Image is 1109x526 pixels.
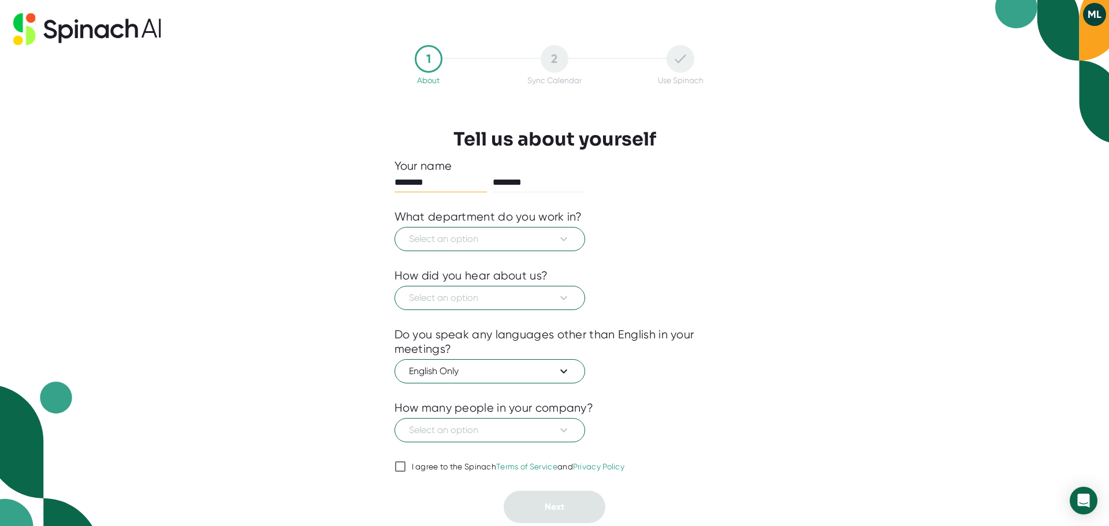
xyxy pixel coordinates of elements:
div: I agree to the Spinach and [412,462,625,472]
div: 2 [541,45,568,73]
a: Privacy Policy [573,462,624,471]
button: Select an option [395,418,585,442]
button: ML [1083,3,1106,26]
button: Select an option [395,286,585,310]
div: What department do you work in? [395,210,582,224]
span: Select an option [409,291,571,305]
span: English Only [409,364,571,378]
div: 1 [415,45,442,73]
div: Do you speak any languages other than English in your meetings? [395,327,715,356]
div: How many people in your company? [395,401,594,415]
div: Open Intercom Messenger [1070,487,1097,514]
span: Select an option [409,423,571,437]
a: Terms of Service [496,462,557,471]
div: Sync Calendar [527,76,582,85]
span: Next [545,501,564,512]
h3: Tell us about yourself [453,128,656,150]
div: Use Spinach [658,76,704,85]
span: Select an option [409,232,571,246]
button: Next [504,491,605,523]
button: English Only [395,359,585,383]
div: Your name [395,159,715,173]
div: About [417,76,440,85]
button: Select an option [395,227,585,251]
div: How did you hear about us? [395,268,548,283]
